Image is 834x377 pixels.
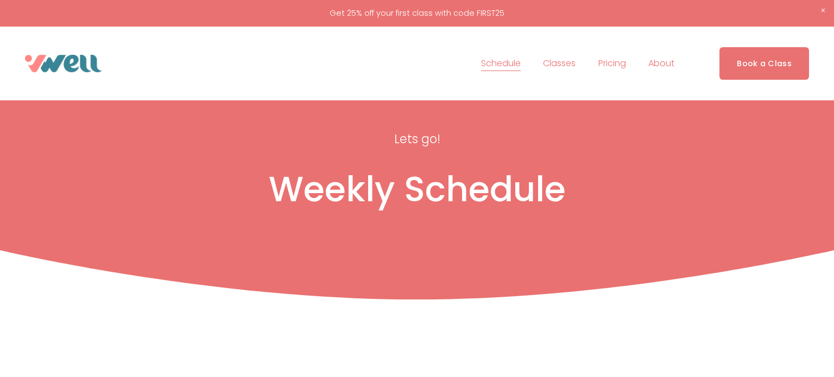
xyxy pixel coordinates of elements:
[598,55,626,72] a: Pricing
[283,128,551,150] p: Lets go!
[648,55,674,72] a: folder dropdown
[543,55,576,72] a: folder dropdown
[719,47,809,79] a: Book a Class
[91,168,743,211] h1: Weekly Schedule
[481,55,521,72] a: Schedule
[543,56,576,72] span: Classes
[648,56,674,72] span: About
[25,55,102,72] img: VWell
